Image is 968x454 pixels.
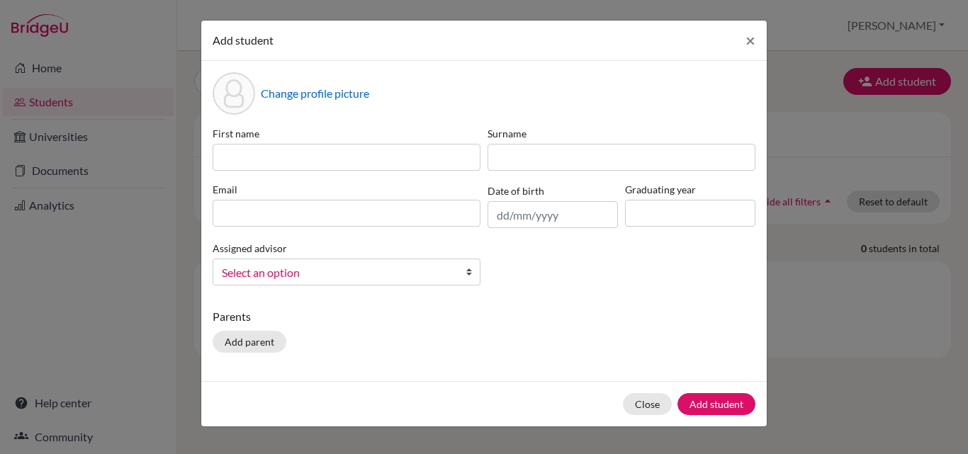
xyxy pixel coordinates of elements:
[623,393,672,415] button: Close
[213,33,274,47] span: Add student
[488,201,618,228] input: dd/mm/yyyy
[213,126,480,141] label: First name
[488,126,755,141] label: Surname
[745,30,755,50] span: ×
[213,308,755,325] p: Parents
[213,182,480,197] label: Email
[213,331,286,353] button: Add parent
[222,263,453,282] span: Select an option
[734,21,767,60] button: Close
[677,393,755,415] button: Add student
[213,72,255,115] div: Profile picture
[213,241,287,256] label: Assigned advisor
[625,182,755,197] label: Graduating year
[488,183,544,198] label: Date of birth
